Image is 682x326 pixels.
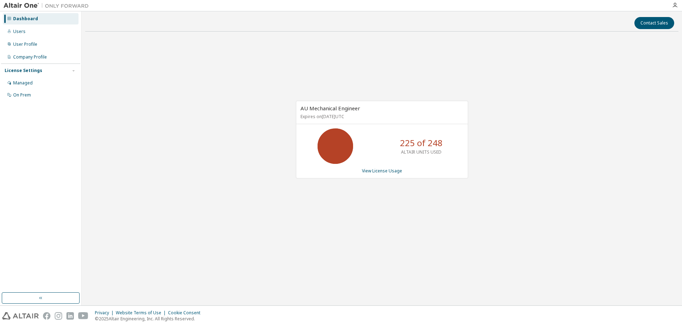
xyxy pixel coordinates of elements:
a: View License Usage [362,168,402,174]
p: Expires on [DATE] UTC [301,114,462,120]
div: Users [13,29,26,34]
img: youtube.svg [78,312,88,320]
div: Privacy [95,310,116,316]
div: On Prem [13,92,31,98]
div: User Profile [13,42,37,47]
p: 225 of 248 [400,137,443,149]
div: License Settings [5,68,42,73]
button: Contact Sales [634,17,674,29]
div: Dashboard [13,16,38,22]
span: AU Mechanical Engineer [301,105,360,112]
div: Company Profile [13,54,47,60]
img: instagram.svg [55,312,62,320]
div: Cookie Consent [168,310,205,316]
img: facebook.svg [43,312,50,320]
div: Managed [13,80,33,86]
div: Website Terms of Use [116,310,168,316]
img: altair_logo.svg [2,312,39,320]
img: linkedin.svg [66,312,74,320]
p: © 2025 Altair Engineering, Inc. All Rights Reserved. [95,316,205,322]
img: Altair One [4,2,92,9]
p: ALTAIR UNITS USED [401,149,442,155]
